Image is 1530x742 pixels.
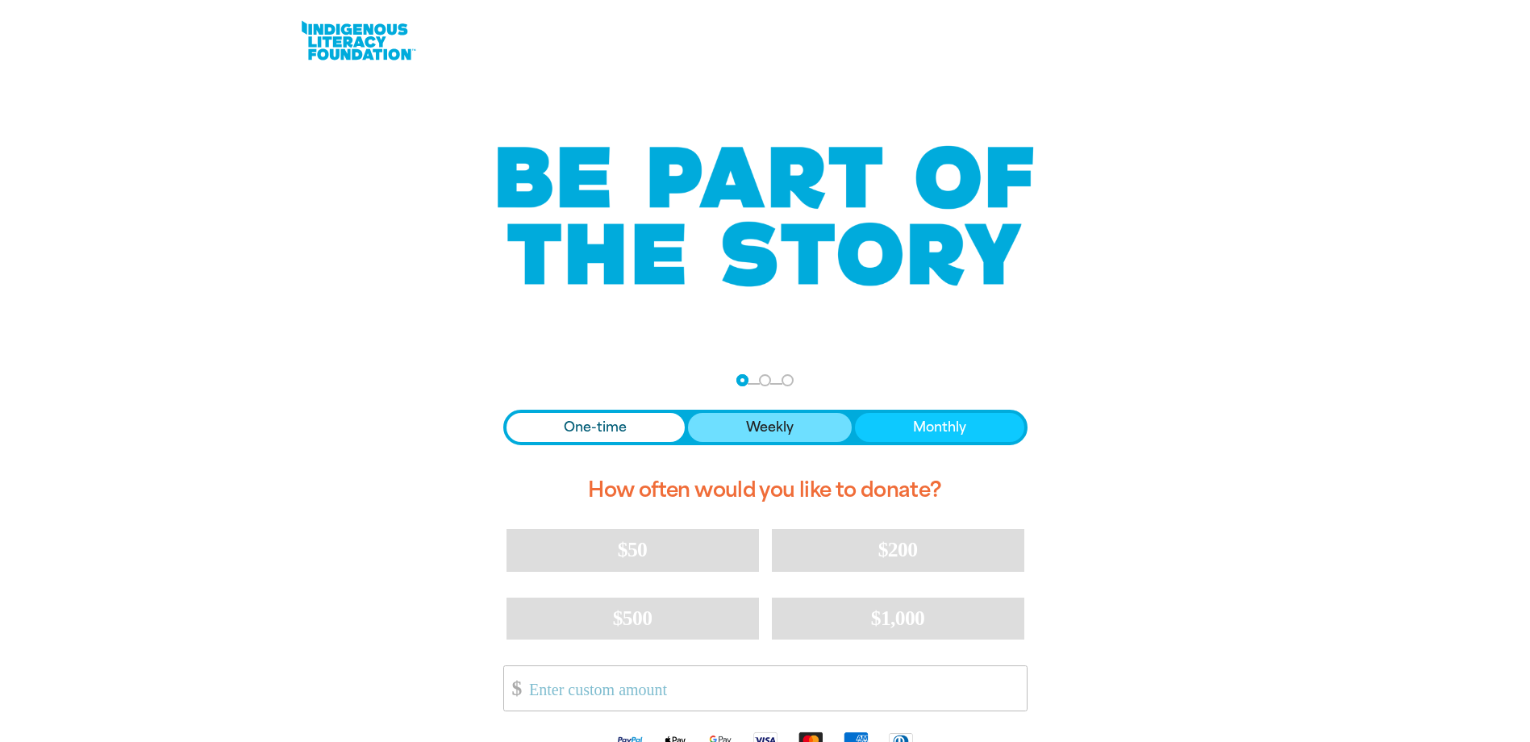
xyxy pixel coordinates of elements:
[613,607,652,630] span: $500
[503,465,1028,516] h2: How often would you like to donate?
[759,374,771,386] button: Navigate to step 2 of 3 to enter your details
[688,413,852,442] button: Weekly
[746,418,794,437] span: Weekly
[564,418,627,437] span: One-time
[772,598,1024,640] button: $1,000
[483,114,1048,319] img: Be part of the story
[507,413,686,442] button: One-time
[871,607,925,630] span: $1,000
[878,538,918,561] span: $200
[507,529,759,571] button: $50
[618,538,647,561] span: $50
[782,374,794,386] button: Navigate to step 3 of 3 to enter your payment details
[772,529,1024,571] button: $200
[507,598,759,640] button: $500
[504,670,522,707] span: $
[736,374,748,386] button: Navigate to step 1 of 3 to enter your donation amount
[913,418,966,437] span: Monthly
[503,410,1028,445] div: Donation frequency
[855,413,1024,442] button: Monthly
[518,666,1026,711] input: Enter custom amount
